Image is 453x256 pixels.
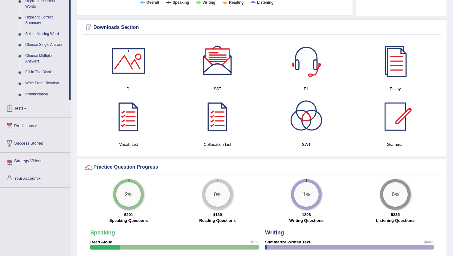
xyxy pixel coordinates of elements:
[213,212,222,217] strong: 4139
[84,163,440,172] div: Practice Question Progress
[303,191,306,198] big: 1
[22,78,69,89] a: Write From Dictation
[0,153,71,168] a: Strategy Videos
[251,240,253,244] span: 9
[22,29,69,40] a: Select Missing Word
[426,240,434,244] span: /606
[0,100,71,115] a: Tests
[354,86,437,92] h4: Essay
[22,50,69,67] a: Choose Multiple Answers
[84,23,440,32] div: Downloads Section
[176,86,259,92] h4: SST
[289,218,324,223] label: Writing Questions
[265,86,348,92] h4: RL
[294,182,319,207] div: %
[391,191,395,198] big: 0
[0,170,71,186] a: Your Account
[376,218,414,223] label: Listening Questions
[205,182,230,207] div: %
[90,230,115,236] strong: Speaking
[253,240,259,244] span: /51
[125,191,128,198] big: 2
[199,218,236,223] label: Reading Questions
[87,86,170,92] h4: DI
[87,141,170,148] h4: Vocab List
[22,89,69,100] a: Pronunciation
[22,67,69,78] a: Fill In The Blanks
[257,0,273,5] tspan: Listening
[203,0,215,5] tspan: Writing
[214,191,217,198] big: 0
[229,0,243,5] tspan: Reading
[146,0,159,5] tspan: Overall
[423,240,426,244] span: 5
[0,135,71,150] a: Success Stories
[354,141,437,148] h4: Grammar
[22,12,69,28] a: Highlight Correct Summary
[391,212,400,217] strong: 5235
[265,141,348,148] h4: SWT
[116,182,141,207] div: %
[109,218,148,223] label: Speaking Questions
[383,182,408,207] div: %
[265,230,284,236] strong: Writing
[124,212,133,217] strong: 6201
[265,240,310,244] strong: Summarize Written Text
[0,118,71,133] a: Predictions
[176,141,259,148] h4: Collocation List
[22,39,69,50] a: Choose Single Answer
[302,212,311,217] strong: 1208
[173,0,189,5] tspan: Speaking
[90,240,112,244] strong: Read Aloud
